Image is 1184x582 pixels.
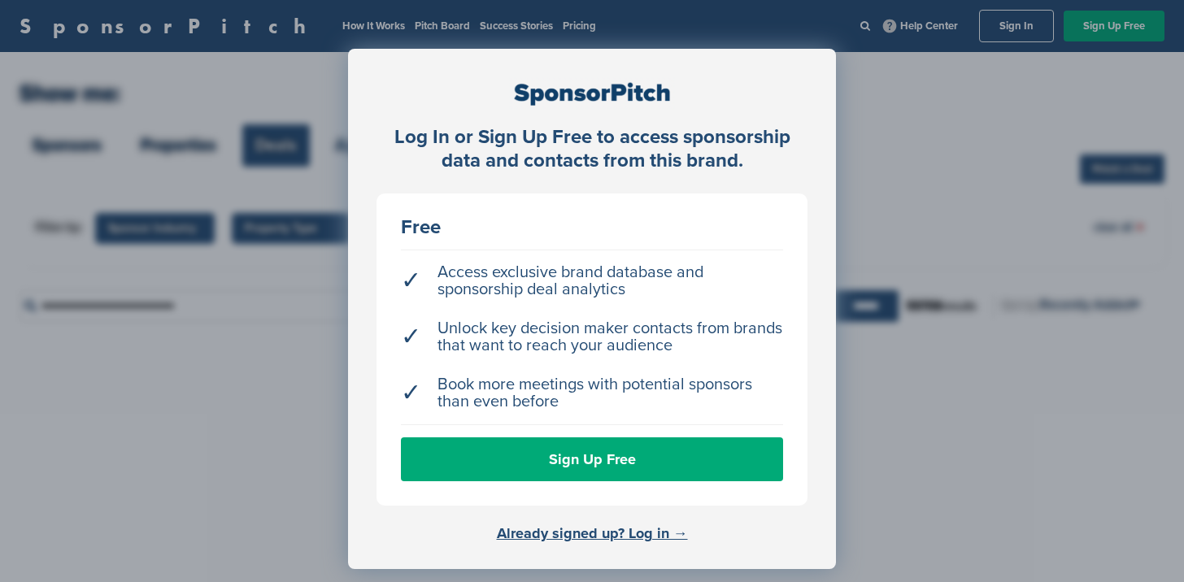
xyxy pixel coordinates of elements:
[377,126,807,173] div: Log In or Sign Up Free to access sponsorship data and contacts from this brand.
[401,384,421,402] span: ✓
[401,218,783,237] div: Free
[401,437,783,481] a: Sign Up Free
[401,328,421,345] span: ✓
[497,524,688,542] a: Already signed up? Log in →
[401,256,783,306] li: Access exclusive brand database and sponsorship deal analytics
[401,368,783,419] li: Book more meetings with potential sponsors than even before
[401,312,783,363] li: Unlock key decision maker contacts from brands that want to reach your audience
[401,272,421,289] span: ✓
